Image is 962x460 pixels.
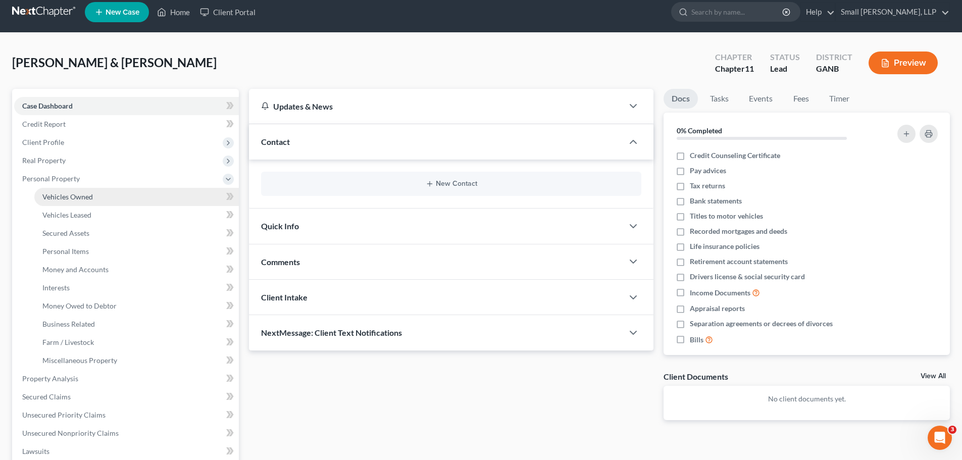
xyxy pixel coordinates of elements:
span: Secured Claims [22,392,71,401]
a: Interests [34,279,239,297]
span: Quick Info [261,221,299,231]
a: Vehicles Owned [34,188,239,206]
span: Bank statements [690,196,742,206]
a: Vehicles Leased [34,206,239,224]
span: Interests [42,283,70,292]
button: Preview [869,52,938,74]
a: Unsecured Priority Claims [14,406,239,424]
div: District [816,52,852,63]
div: Chapter [715,52,754,63]
span: [PERSON_NAME] & [PERSON_NAME] [12,55,217,70]
span: Unsecured Priority Claims [22,411,106,419]
span: 3 [948,426,956,434]
a: Tasks [702,89,737,109]
span: Income Documents [690,288,750,298]
span: Appraisal reports [690,303,745,314]
span: Secured Assets [42,229,89,237]
a: Case Dashboard [14,97,239,115]
span: Lawsuits [22,447,49,455]
a: Events [741,89,781,109]
span: Titles to motor vehicles [690,211,763,221]
span: Drivers license & social security card [690,272,805,282]
span: Comments [261,257,300,267]
button: New Contact [269,180,633,188]
span: Separation agreements or decrees of divorces [690,319,833,329]
span: Unsecured Nonpriority Claims [22,429,119,437]
span: Client Intake [261,292,308,302]
span: Vehicles Owned [42,192,93,201]
span: Retirement account statements [690,257,788,267]
div: GANB [816,63,852,75]
span: NextMessage: Client Text Notifications [261,328,402,337]
span: Case Dashboard [22,101,73,110]
div: Status [770,52,800,63]
div: Client Documents [664,371,728,382]
iframe: Intercom live chat [928,426,952,450]
input: Search by name... [691,3,784,21]
a: Farm / Livestock [34,333,239,351]
a: Money Owed to Debtor [34,297,239,315]
span: Miscellaneous Property [42,356,117,365]
span: Credit Report [22,120,66,128]
a: Fees [785,89,817,109]
a: View All [921,373,946,380]
div: Lead [770,63,800,75]
p: No client documents yet. [672,394,942,404]
a: Business Related [34,315,239,333]
a: Secured Claims [14,388,239,406]
span: Personal Property [22,174,80,183]
strong: 0% Completed [677,126,722,135]
a: Unsecured Nonpriority Claims [14,424,239,442]
span: Business Related [42,320,95,328]
span: Personal Items [42,247,89,255]
span: Life insurance policies [690,241,760,251]
span: 11 [745,64,754,73]
a: Miscellaneous Property [34,351,239,370]
span: New Case [106,9,139,16]
span: Real Property [22,156,66,165]
span: Recorded mortgages and deeds [690,226,787,236]
a: Small [PERSON_NAME], LLP [836,3,949,21]
a: Client Portal [195,3,261,21]
span: Tax returns [690,181,725,191]
span: Pay advices [690,166,726,176]
a: Timer [821,89,857,109]
a: Secured Assets [34,224,239,242]
span: Contact [261,137,290,146]
span: Bills [690,335,703,345]
a: Credit Report [14,115,239,133]
span: Money and Accounts [42,265,109,274]
span: Client Profile [22,138,64,146]
a: Help [801,3,835,21]
span: Credit Counseling Certificate [690,150,780,161]
a: Personal Items [34,242,239,261]
a: Home [152,3,195,21]
a: Property Analysis [14,370,239,388]
div: Chapter [715,63,754,75]
a: Money and Accounts [34,261,239,279]
span: Vehicles Leased [42,211,91,219]
span: Property Analysis [22,374,78,383]
span: Money Owed to Debtor [42,301,117,310]
div: Updates & News [261,101,611,112]
a: Docs [664,89,698,109]
span: Farm / Livestock [42,338,94,346]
